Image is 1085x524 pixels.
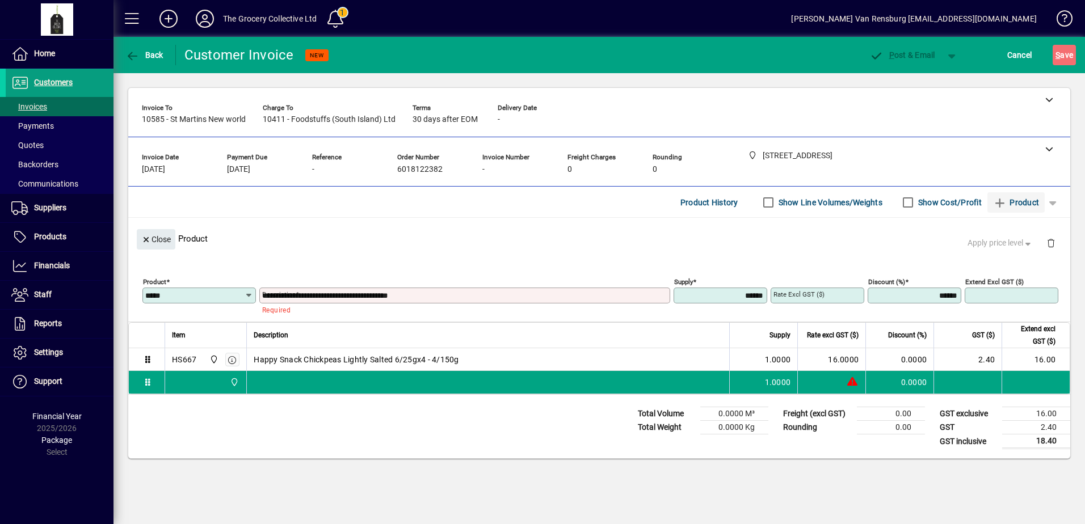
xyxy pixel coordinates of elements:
td: GST inclusive [934,434,1002,449]
div: The Grocery Collective Ltd [223,10,317,28]
span: Close [141,230,171,249]
a: Reports [6,310,113,338]
td: Rounding [777,421,857,434]
span: 1.0000 [765,354,791,365]
span: ost & Email [869,50,935,60]
span: Financial Year [32,412,82,421]
div: Customer Invoice [184,46,294,64]
label: Show Line Volumes/Weights [776,197,882,208]
a: Products [6,223,113,251]
app-page-header-button: Back [113,45,176,65]
span: Suppliers [34,203,66,212]
td: 2.40 [933,348,1002,371]
td: Freight (excl GST) [777,407,857,421]
span: P [889,50,894,60]
span: Supply [769,329,790,341]
app-page-header-button: Delete [1037,238,1065,248]
a: Backorders [6,155,113,174]
td: 0.00 [857,421,925,434]
span: Products [34,232,66,241]
mat-label: Product [143,278,166,286]
td: GST exclusive [934,407,1002,421]
span: - [482,165,485,174]
a: Invoices [6,97,113,116]
span: Staff [34,290,52,299]
span: 4/75 Apollo Drive [207,353,220,366]
mat-label: Description [262,290,296,298]
span: Product History [680,193,738,212]
span: Discount (%) [888,329,927,341]
span: 1.0000 [765,377,791,388]
a: Support [6,367,113,396]
span: Customers [34,78,73,87]
mat-label: Extend excl GST ($) [965,278,1024,286]
div: [PERSON_NAME] Van Rensburg [EMAIL_ADDRESS][DOMAIN_NAME] [791,10,1037,28]
span: Reports [34,319,62,328]
span: ave [1055,46,1073,64]
button: Post & Email [864,45,941,65]
span: GST ($) [972,329,995,341]
span: 10585 - St Martins New world [142,115,246,124]
span: Invoices [11,102,47,111]
span: S [1055,50,1060,60]
mat-error: Required [262,303,661,315]
td: 0.0000 [865,371,933,394]
a: Settings [6,339,113,367]
span: Payments [11,121,54,130]
td: 18.40 [1002,434,1070,449]
td: 0.0000 [865,348,933,371]
span: Support [34,377,62,386]
a: Quotes [6,136,113,155]
span: Extend excl GST ($) [1009,323,1055,348]
mat-label: Supply [674,278,693,286]
div: Product [128,218,1070,259]
mat-label: Discount (%) [868,278,905,286]
span: Item [172,329,186,341]
span: Package [41,436,72,445]
span: Happy Snack Chickpeas Lightly Salted 6/25gx4 - 4/150g [254,354,459,365]
button: Cancel [1004,45,1035,65]
span: - [498,115,500,124]
span: Home [34,49,55,58]
td: 0.00 [857,407,925,421]
button: Add [150,9,187,29]
span: [DATE] [142,165,165,174]
span: [DATE] [227,165,250,174]
span: 6018122382 [397,165,443,174]
mat-label: Rate excl GST ($) [773,290,825,298]
a: Payments [6,116,113,136]
a: Staff [6,281,113,309]
span: Rate excl GST ($) [807,329,859,341]
span: NEW [310,52,324,59]
a: Knowledge Base [1048,2,1071,39]
span: Cancel [1007,46,1032,64]
span: 0 [567,165,572,174]
span: Quotes [11,141,44,150]
label: Show Cost/Profit [916,197,982,208]
span: Description [254,329,288,341]
span: 10411 - Foodstuffs (South Island) Ltd [263,115,396,124]
a: Suppliers [6,194,113,222]
td: 0.0000 M³ [700,407,768,421]
td: 2.40 [1002,421,1070,434]
span: Backorders [11,160,58,169]
span: Financials [34,261,70,270]
button: Product History [676,192,743,213]
span: Settings [34,348,63,357]
button: Save [1053,45,1076,65]
td: 16.00 [1002,348,1070,371]
a: Financials [6,252,113,280]
div: 16.0000 [805,354,859,365]
button: Delete [1037,229,1065,256]
app-page-header-button: Close [134,234,178,244]
button: Profile [187,9,223,29]
span: - [312,165,314,174]
td: 0.0000 Kg [700,421,768,434]
span: 0 [653,165,657,174]
button: Apply price level [963,233,1038,253]
button: Close [137,229,175,250]
a: Communications [6,174,113,193]
span: 4/75 Apollo Drive [227,376,240,388]
td: Total Volume [632,407,700,421]
td: 16.00 [1002,407,1070,421]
